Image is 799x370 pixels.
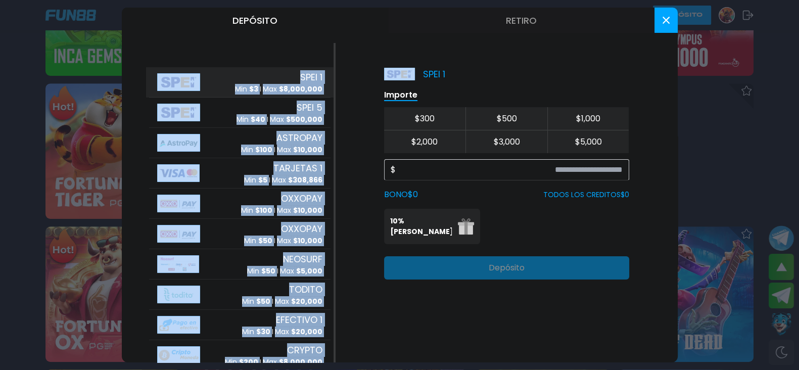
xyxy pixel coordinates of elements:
button: AlipayTODITOMin $50Max $20,000 [146,280,334,310]
span: $ [391,164,396,176]
p: Max [272,175,322,186]
button: AlipaySPEI 5Min $40Max $500,000 [146,98,334,128]
p: Max [280,266,322,276]
span: $ 308,866 [288,175,322,185]
button: AlipaySPEI 1Min $3Max $8,000,000 [146,67,334,98]
img: Alipay [157,164,200,182]
p: Max [277,205,322,216]
button: AlipayNEOSURFMin $50Max $5,000 [146,249,334,280]
img: Alipay [157,346,201,364]
button: AlipayASTROPAYMin $100Max $10,000 [146,128,334,158]
span: $ 100 [255,205,272,215]
p: Min [225,357,258,367]
span: EFECTIVO 1 [276,313,322,327]
span: $ 20,000 [291,327,322,337]
span: $ 8,000,000 [279,357,322,367]
p: Min [242,296,270,307]
span: $ 3 [249,84,258,94]
span: $ 8,000,000 [279,84,322,94]
p: SPEI 1 [384,67,445,81]
span: $ 10,000 [293,205,322,215]
img: Alipay [157,104,201,121]
p: Min [247,266,275,276]
img: gift [458,218,474,235]
span: $ 40 [251,114,265,124]
button: $1,000 [547,107,629,130]
p: Max [277,145,322,155]
span: $ 20,000 [291,296,322,306]
span: $ 10,000 [293,145,322,155]
span: $ 5 [258,175,267,185]
span: CRYPTO [287,343,322,357]
span: $ 10,000 [293,236,322,246]
p: TODOS LOS CREDITOS $ 0 [543,190,629,200]
button: AlipayOXXOPAYMin $50Max $10,000 [146,219,334,249]
button: $500 [465,107,547,130]
span: SPEI 5 [297,101,322,114]
button: Retiro [388,8,654,33]
img: Alipay [157,195,201,212]
button: AlipayTARJETAS 1Min $5Max $308,866 [146,158,334,189]
span: $ 500,000 [286,114,322,124]
label: BONO $ 0 [384,189,418,201]
p: Max [277,236,322,246]
button: $300 [384,107,466,130]
span: $ 100 [255,145,272,155]
p: Max [275,327,322,337]
p: Max [275,296,322,307]
span: SPEI 1 [300,70,322,84]
p: Max [270,114,322,125]
p: Importe [384,89,417,101]
img: Alipay [157,73,201,91]
p: Min [242,327,270,337]
span: TODITO [289,283,322,296]
p: Min [244,236,272,246]
img: Alipay [157,286,201,303]
span: ASTROPAY [276,131,322,145]
span: $ 50 [256,296,270,306]
span: OXXOPAY [281,222,322,236]
img: Platform Logo [384,68,415,80]
button: Depósito [384,256,629,280]
img: Alipay [157,225,201,243]
img: Alipay [157,316,201,334]
span: $ 200 [239,357,258,367]
button: 10% [PERSON_NAME] [384,209,480,244]
span: TARJETAS 1 [273,161,322,175]
img: Alipay [157,134,201,152]
p: Min [244,175,267,186]
button: $3,000 [465,130,547,153]
span: $ 50 [261,266,275,276]
p: Min [237,114,265,125]
p: Min [241,145,272,155]
p: Max [263,357,322,367]
button: AlipayEFECTIVO 1Min $30Max $20,000 [146,310,334,340]
button: $2,000 [384,130,466,153]
button: AlipayOXXOPAYMin $100Max $10,000 [146,189,334,219]
p: Min [241,205,272,216]
img: Alipay [157,255,199,273]
span: $ 5,000 [296,266,322,276]
span: NEOSURF [283,252,322,266]
p: Max [263,84,322,95]
span: $ 30 [256,327,270,337]
button: Depósito [122,8,388,33]
span: $ 50 [258,236,272,246]
button: $5,000 [547,130,629,153]
p: 10% [PERSON_NAME] [390,216,452,237]
span: OXXOPAY [281,192,322,205]
p: Min [235,84,258,95]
